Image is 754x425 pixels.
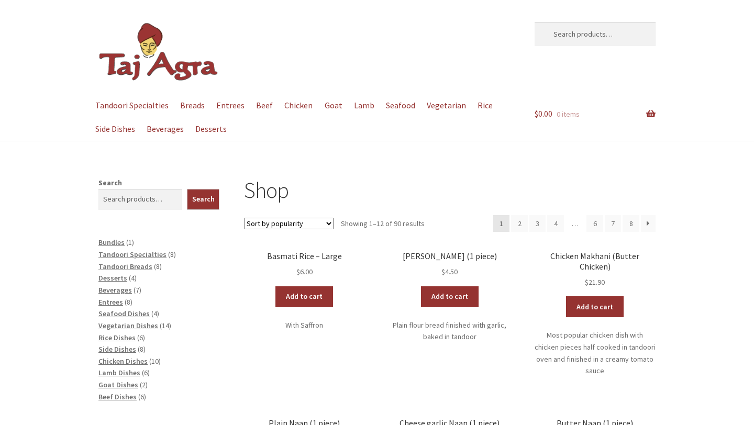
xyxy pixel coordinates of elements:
[244,251,365,278] a: Basmati Rice – Large $6.00
[565,215,585,232] span: …
[535,329,656,377] p: Most popular chicken dish with chicken pieces half cooked in tandoori oven and finished in a crea...
[98,285,132,295] a: Beverages
[251,94,278,117] a: Beef
[127,297,130,307] span: 8
[623,215,639,232] a: Page 8
[473,94,498,117] a: Rice
[535,251,656,272] h2: Chicken Makhani (Butter Chicken)
[140,344,143,354] span: 8
[98,368,140,377] a: Lamb Dishes
[98,238,125,247] a: Bundles
[566,296,624,317] a: Add to cart: “Chicken Makhani (Butter Chicken)”
[140,392,144,401] span: 6
[244,319,365,331] p: With Saffron
[605,215,622,232] a: Page 7
[296,267,300,276] span: $
[493,215,510,232] span: Page 1
[535,94,656,135] a: $0.00 0 items
[139,333,143,342] span: 6
[349,94,379,117] a: Lamb
[535,108,552,119] span: 0.00
[98,297,123,307] a: Entrees
[175,94,209,117] a: Breads
[585,277,605,287] bdi: 21.90
[389,251,510,278] a: [PERSON_NAME] (1 piece) $4.50
[341,215,425,232] p: Showing 1–12 of 90 results
[389,251,510,261] h2: [PERSON_NAME] (1 piece)
[389,319,510,343] p: Plain flour bread finished with garlic, baked in tandoor
[142,380,146,389] span: 2
[529,215,546,232] a: Page 3
[98,94,510,141] nav: Primary Navigation
[511,215,528,232] a: Page 2
[421,286,479,307] a: Add to cart: “Garlic Naan (1 piece)”
[244,218,334,229] select: Shop order
[493,215,656,232] nav: Product Pagination
[128,238,132,247] span: 1
[586,215,603,232] a: Page 6
[98,309,150,318] a: Seafood Dishes
[280,94,318,117] a: Chicken
[275,286,333,307] a: Add to cart: “Basmati Rice - Large”
[156,262,160,271] span: 8
[211,94,249,117] a: Entrees
[151,356,159,366] span: 10
[296,267,313,276] bdi: 6.00
[422,94,471,117] a: Vegetarian
[98,344,136,354] a: Side Dishes
[98,189,182,210] input: Search products…
[98,392,137,401] a: Beef Dishes
[535,22,656,46] input: Search products…
[557,109,580,119] span: 0 items
[98,262,152,271] a: Tandoori Breads
[98,178,122,187] label: Search
[441,267,445,276] span: $
[131,273,135,283] span: 4
[244,251,365,261] h2: Basmati Rice – Large
[535,108,538,119] span: $
[98,273,127,283] a: Desserts
[153,309,157,318] span: 4
[98,380,138,389] a: Goat Dishes
[441,267,458,276] bdi: 4.50
[547,215,564,232] a: Page 4
[98,250,167,259] a: Tandoori Specialties
[141,117,188,141] a: Beverages
[144,368,148,377] span: 6
[244,177,656,204] h1: Shop
[98,333,136,342] a: Rice Dishes
[162,321,169,330] span: 14
[136,285,139,295] span: 7
[90,94,173,117] a: Tandoori Specialties
[585,277,589,287] span: $
[535,251,656,288] a: Chicken Makhani (Butter Chicken) $21.90
[187,189,220,210] button: Search
[98,356,148,366] a: Chicken Dishes
[170,250,174,259] span: 8
[641,215,656,232] a: →
[98,321,158,330] a: Vegetarian Dishes
[319,94,347,117] a: Goat
[90,117,140,141] a: Side Dishes
[98,22,219,82] img: Dickson | Taj Agra Indian Restaurant
[381,94,420,117] a: Seafood
[190,117,231,141] a: Desserts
